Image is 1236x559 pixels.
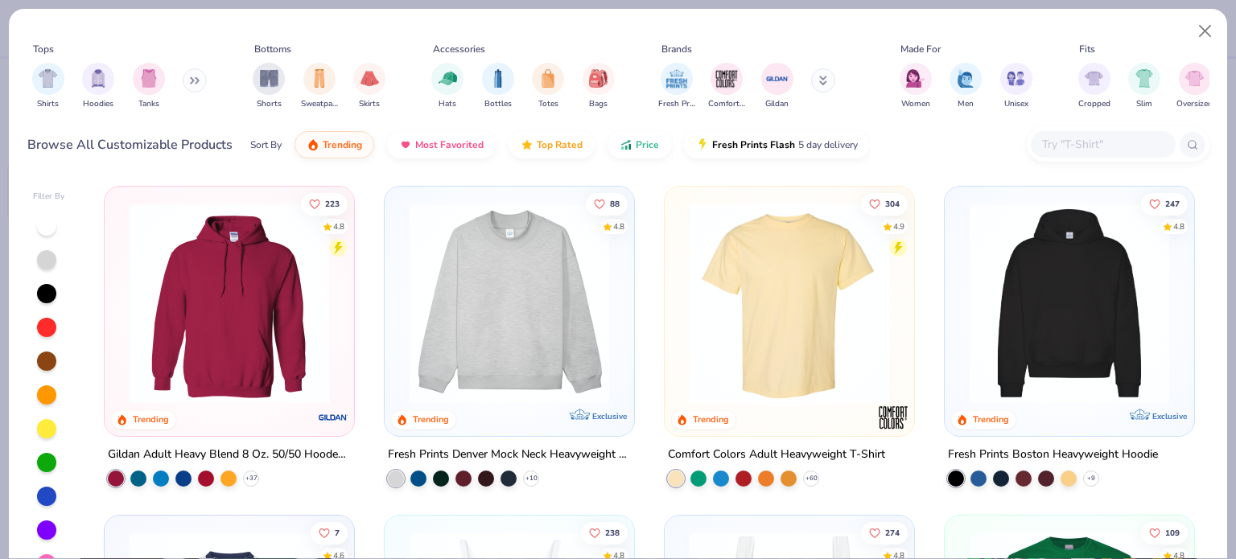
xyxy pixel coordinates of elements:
img: Fresh Prints Image [665,67,689,91]
button: filter button [253,63,285,110]
span: Oversized [1176,98,1213,110]
div: filter for Shirts [32,63,64,110]
div: Browse All Customizable Products [27,135,233,154]
button: Close [1190,16,1221,47]
div: filter for Cropped [1078,63,1110,110]
button: filter button [900,63,932,110]
button: Like [1141,192,1188,215]
span: Bags [589,98,608,110]
button: filter button [353,63,385,110]
div: Brands [661,42,692,56]
button: filter button [1128,63,1160,110]
button: filter button [133,63,165,110]
img: e55d29c3-c55d-459c-bfd9-9b1c499ab3c6 [898,203,1115,404]
button: filter button [658,63,695,110]
span: 5 day delivery [798,136,858,154]
div: filter for Unisex [1000,63,1032,110]
span: Unisex [1004,98,1028,110]
button: Like [586,192,628,215]
span: Top Rated [537,138,583,151]
span: Hats [439,98,456,110]
span: Women [901,98,930,110]
div: Comfort Colors Adult Heavyweight T-Shirt [668,445,885,465]
img: Shorts Image [260,69,278,88]
span: 7 [336,528,340,536]
div: Fits [1079,42,1095,56]
button: filter button [431,63,463,110]
img: Comfort Colors logo [877,401,909,434]
img: Gildan Image [765,67,789,91]
button: filter button [761,63,793,110]
span: Cropped [1078,98,1110,110]
span: Skirts [359,98,380,110]
span: + 9 [1087,474,1095,483]
button: filter button [482,63,514,110]
button: Trending [295,131,374,158]
img: Tanks Image [140,69,158,88]
div: filter for Bottles [482,63,514,110]
span: Hoodies [83,98,113,110]
img: 029b8af0-80e6-406f-9fdc-fdf898547912 [681,203,898,404]
span: 109 [1165,528,1180,536]
img: Slim Image [1135,69,1153,88]
div: filter for Totes [532,63,564,110]
img: Cropped Image [1085,69,1103,88]
span: + 37 [245,474,257,483]
img: Totes Image [539,69,557,88]
button: filter button [1176,63,1213,110]
button: Like [581,521,628,544]
img: Hoodies Image [89,69,107,88]
div: 4.8 [613,220,624,232]
button: Most Favorited [387,131,496,158]
span: Slim [1136,98,1152,110]
button: Fresh Prints Flash5 day delivery [684,131,870,158]
button: filter button [950,63,982,110]
div: filter for Oversized [1176,63,1213,110]
button: Like [302,192,348,215]
div: filter for Hoodies [82,63,114,110]
div: Fresh Prints Boston Heavyweight Hoodie [948,445,1158,465]
span: Most Favorited [415,138,484,151]
div: 4.9 [893,220,904,232]
span: Shirts [37,98,59,110]
div: filter for Sweatpants [301,63,338,110]
button: filter button [708,63,745,110]
img: Bags Image [589,69,607,88]
span: + 10 [525,474,538,483]
div: filter for Hats [431,63,463,110]
span: 247 [1165,199,1180,208]
span: Totes [538,98,558,110]
img: f5d85501-0dbb-4ee4-b115-c08fa3845d83 [401,203,618,404]
button: Like [1141,521,1188,544]
span: Men [958,98,974,110]
img: Oversized Image [1185,69,1204,88]
span: Price [636,138,659,151]
div: Bottoms [254,42,291,56]
div: Made For [900,42,941,56]
span: Sweatpants [301,98,338,110]
img: 91acfc32-fd48-4d6b-bdad-a4c1a30ac3fc [961,203,1178,404]
img: flash.gif [696,138,709,151]
img: Comfort Colors Image [715,67,739,91]
span: 238 [605,528,620,536]
span: 88 [610,199,620,208]
button: Price [608,131,671,158]
button: Like [861,192,908,215]
button: filter button [583,63,615,110]
span: Fresh Prints [658,98,695,110]
button: Top Rated [509,131,595,158]
input: Try "T-Shirt" [1040,135,1164,154]
div: filter for Comfort Colors [708,63,745,110]
span: + 60 [805,474,817,483]
div: filter for Women [900,63,932,110]
span: Exclusive [592,411,627,421]
img: Shirts Image [39,69,57,88]
div: filter for Shorts [253,63,285,110]
img: Unisex Image [1007,69,1025,88]
img: most_fav.gif [399,138,412,151]
img: 01756b78-01f6-4cc6-8d8a-3c30c1a0c8ac [121,203,338,404]
img: trending.gif [307,138,319,151]
span: Gildan [765,98,789,110]
span: Comfort Colors [708,98,745,110]
button: filter button [82,63,114,110]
